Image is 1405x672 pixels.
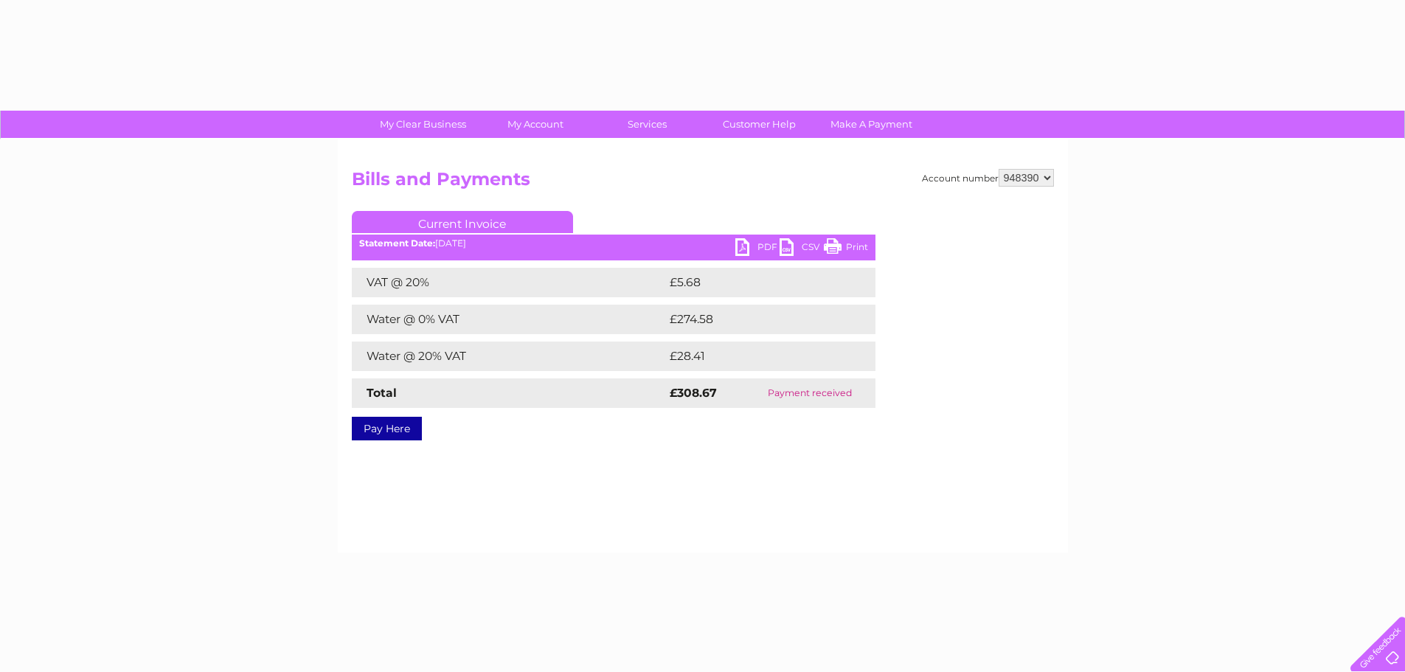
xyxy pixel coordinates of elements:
div: Account number [922,169,1054,187]
a: Pay Here [352,417,422,440]
td: Water @ 0% VAT [352,305,666,334]
div: [DATE] [352,238,875,249]
td: Payment received [744,378,875,408]
a: Services [586,111,708,138]
td: £274.58 [666,305,849,334]
a: Customer Help [698,111,820,138]
a: Make A Payment [811,111,932,138]
td: £5.68 [666,268,842,297]
strong: Total [367,386,397,400]
td: Water @ 20% VAT [352,342,666,371]
a: Current Invoice [352,211,573,233]
a: Print [824,238,868,260]
td: VAT @ 20% [352,268,666,297]
a: My Account [474,111,596,138]
strong: £308.67 [670,386,717,400]
a: CSV [780,238,824,260]
h2: Bills and Payments [352,169,1054,197]
td: £28.41 [666,342,844,371]
a: PDF [735,238,780,260]
a: My Clear Business [362,111,484,138]
b: Statement Date: [359,238,435,249]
